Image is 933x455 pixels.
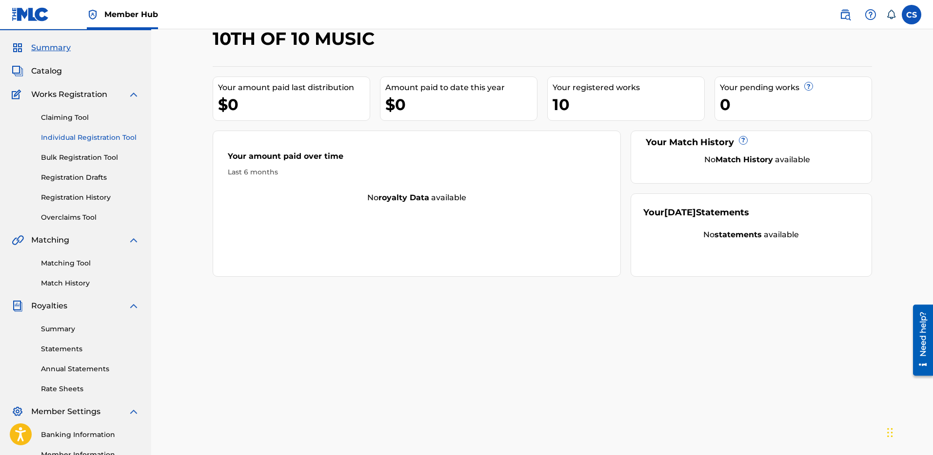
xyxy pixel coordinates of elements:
[887,418,893,447] div: Drag
[41,278,139,288] a: Match History
[12,42,23,54] img: Summary
[31,89,107,100] span: Works Registration
[861,5,880,24] div: Help
[41,364,139,374] a: Annual Statements
[128,300,139,312] img: expand
[228,167,606,177] div: Last 6 months
[664,207,696,218] span: [DATE]
[41,430,139,440] a: Banking Information
[12,65,62,77] a: CatalogCatalog
[12,89,24,100] img: Works Registration
[41,258,139,268] a: Matching Tool
[41,384,139,394] a: Rate Sheets
[12,406,23,417] img: Member Settings
[31,300,67,312] span: Royalties
[715,155,773,164] strong: Match History
[739,136,747,144] span: ?
[835,5,855,24] a: Public Search
[41,344,139,354] a: Statements
[12,42,71,54] a: SummarySummary
[218,82,370,94] div: Your amount paid last distribution
[41,212,139,223] a: Overclaims Tool
[902,5,921,24] div: User Menu
[12,300,23,312] img: Royalties
[12,234,24,246] img: Matching
[31,234,69,246] span: Matching
[31,42,71,54] span: Summary
[906,301,933,379] iframe: Resource Center
[865,9,876,20] img: help
[839,9,851,20] img: search
[886,10,896,19] div: Notifications
[228,151,606,167] div: Your amount paid over time
[643,136,859,149] div: Your Match History
[31,65,62,77] span: Catalog
[213,28,379,50] h2: 10TH OF 10 MUSIC
[41,113,139,123] a: Claiming Tool
[805,82,813,90] span: ?
[884,408,933,455] iframe: Chat Widget
[41,133,139,143] a: Individual Registration Tool
[104,9,158,20] span: Member Hub
[12,7,49,21] img: MLC Logo
[31,406,100,417] span: Member Settings
[553,82,704,94] div: Your registered works
[128,234,139,246] img: expand
[643,229,859,241] div: No available
[41,324,139,334] a: Summary
[720,94,872,115] div: 0
[41,152,139,163] a: Bulk Registration Tool
[128,89,139,100] img: expand
[213,192,621,204] div: No available
[655,154,859,166] div: No available
[218,94,370,115] div: $0
[128,406,139,417] img: expand
[720,82,872,94] div: Your pending works
[715,230,762,239] strong: statements
[385,94,537,115] div: $0
[12,65,23,77] img: Catalog
[553,94,704,115] div: 10
[41,172,139,183] a: Registration Drafts
[378,193,429,202] strong: royalty data
[385,82,537,94] div: Amount paid to date this year
[41,192,139,203] a: Registration History
[87,9,99,20] img: Top Rightsholder
[643,206,749,219] div: Your Statements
